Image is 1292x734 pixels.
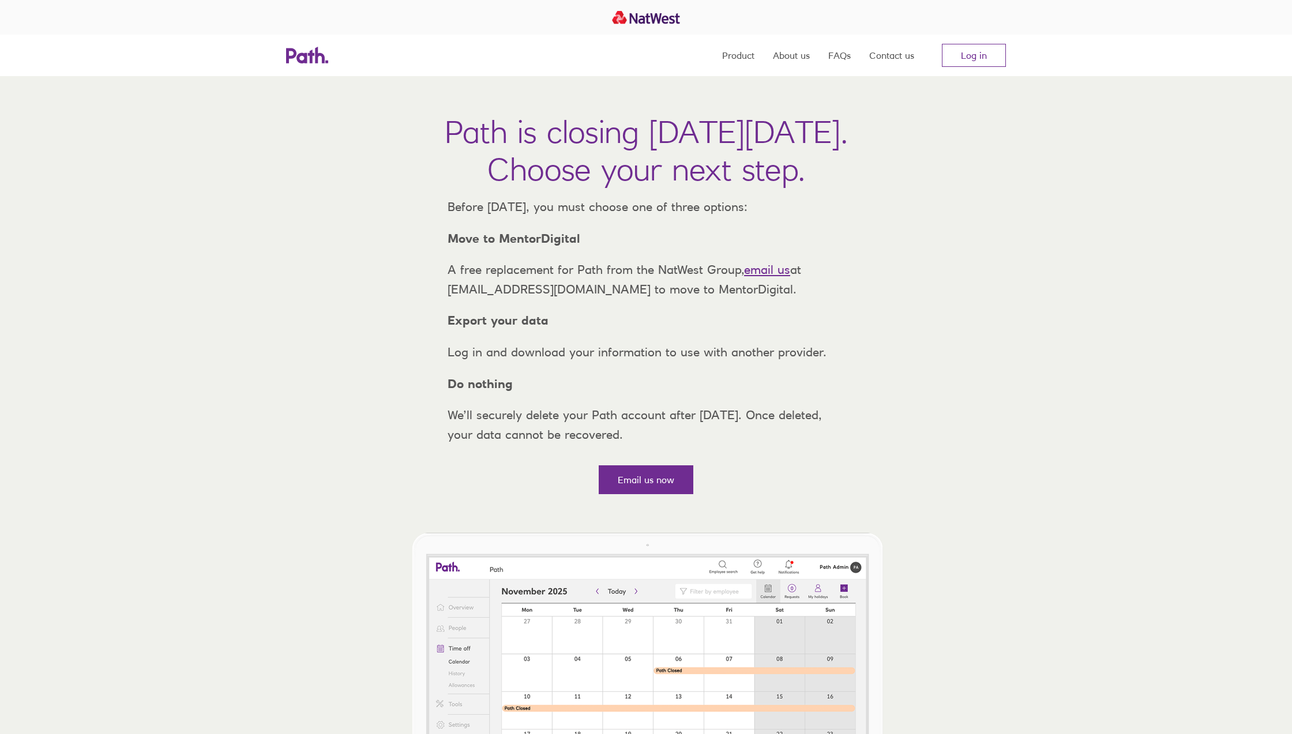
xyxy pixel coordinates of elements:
a: About us [773,35,810,76]
a: Product [722,35,754,76]
strong: Do nothing [448,377,513,391]
a: Log in [942,44,1006,67]
a: email us [744,262,790,277]
a: Contact us [869,35,914,76]
h1: Path is closing [DATE][DATE]. Choose your next step. [445,113,848,188]
p: A free replacement for Path from the NatWest Group, at [EMAIL_ADDRESS][DOMAIN_NAME] to move to Me... [438,260,854,299]
a: FAQs [828,35,851,76]
strong: Export your data [448,313,549,328]
a: Email us now [599,465,693,494]
p: We’ll securely delete your Path account after [DATE]. Once deleted, your data cannot be recovered. [438,405,854,444]
p: Before [DATE], you must choose one of three options: [438,197,854,217]
p: Log in and download your information to use with another provider. [438,342,854,362]
strong: Move to MentorDigital [448,231,580,246]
